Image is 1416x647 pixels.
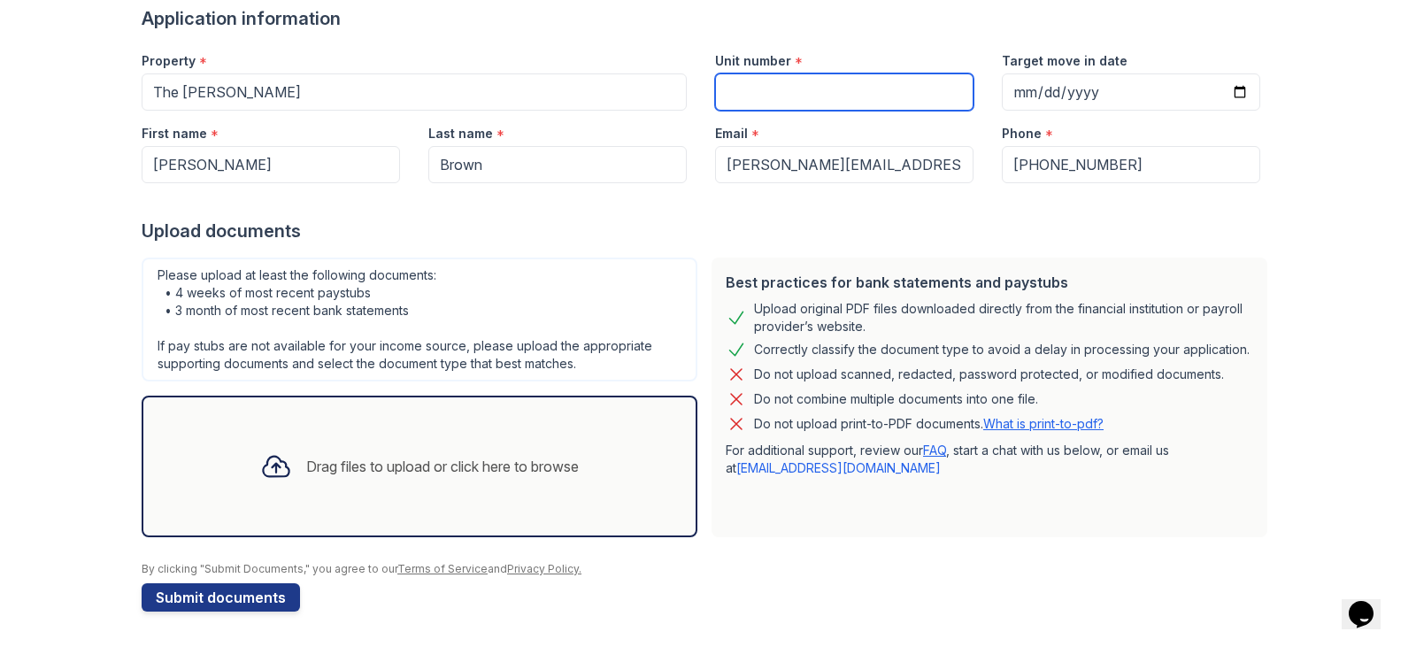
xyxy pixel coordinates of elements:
[715,52,791,70] label: Unit number
[1002,125,1042,142] label: Phone
[754,415,1104,433] p: Do not upload print-to-PDF documents.
[142,583,300,612] button: Submit documents
[754,339,1250,360] div: Correctly classify the document type to avoid a delay in processing your application.
[754,300,1253,335] div: Upload original PDF files downloaded directly from the financial institution or payroll provider’...
[736,460,941,475] a: [EMAIL_ADDRESS][DOMAIN_NAME]
[142,562,1274,576] div: By clicking "Submit Documents," you agree to our and
[397,562,488,575] a: Terms of Service
[142,258,697,381] div: Please upload at least the following documents: • 4 weeks of most recent paystubs • 3 month of mo...
[142,219,1274,243] div: Upload documents
[507,562,581,575] a: Privacy Policy.
[983,416,1104,431] a: What is print-to-pdf?
[306,456,579,477] div: Drag files to upload or click here to browse
[142,125,207,142] label: First name
[726,442,1253,477] p: For additional support, review our , start a chat with us below, or email us at
[715,125,748,142] label: Email
[923,443,946,458] a: FAQ
[142,6,1274,31] div: Application information
[726,272,1253,293] div: Best practices for bank statements and paystubs
[754,364,1224,385] div: Do not upload scanned, redacted, password protected, or modified documents.
[428,125,493,142] label: Last name
[754,389,1038,410] div: Do not combine multiple documents into one file.
[1342,576,1398,629] iframe: chat widget
[1002,52,1127,70] label: Target move in date
[142,52,196,70] label: Property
